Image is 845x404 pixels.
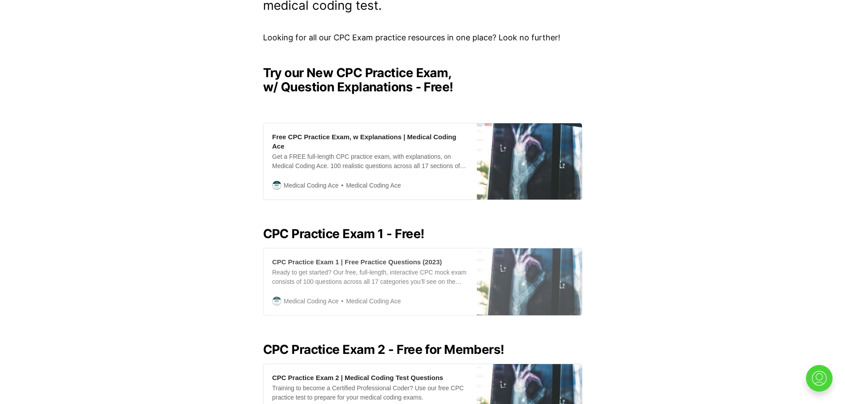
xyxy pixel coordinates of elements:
div: CPC Practice Exam 2 | Medical Coding Test Questions [272,373,444,382]
h2: CPC Practice Exam 1 - Free! [263,227,582,241]
div: Get a FREE full-length CPC practice exam, with explanations, on Medical Coding Ace. 100 realistic... [272,152,468,171]
a: CPC Practice Exam 1 | Free Practice Questions (2023)Ready to get started? Our free, full-length, ... [263,248,582,316]
span: Medical Coding Ace [284,180,339,190]
span: Medical Coding Ace [338,180,401,191]
div: Ready to get started? Our free, full-length, interactive CPC mock exam consists of 100 questions ... [272,268,468,286]
div: Free CPC Practice Exam, w Explanations | Medical Coding Ace [272,132,468,151]
a: Free CPC Practice Exam, w Explanations | Medical Coding AceGet a FREE full-length CPC practice ex... [263,123,582,200]
h2: CPC Practice Exam 2 - Free for Members! [263,342,582,357]
h2: Try our New CPC Practice Exam, w/ Question Explanations - Free! [263,66,582,94]
iframe: portal-trigger [798,361,845,404]
span: Medical Coding Ace [284,296,339,306]
p: Looking for all our CPC Exam practice resources in one place? Look no further! [263,31,582,44]
div: Training to become a Certified Professional Coder? Use our free CPC practice test to prepare for ... [272,384,468,402]
span: Medical Coding Ace [338,296,401,306]
div: CPC Practice Exam 1 | Free Practice Questions (2023) [272,257,442,267]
